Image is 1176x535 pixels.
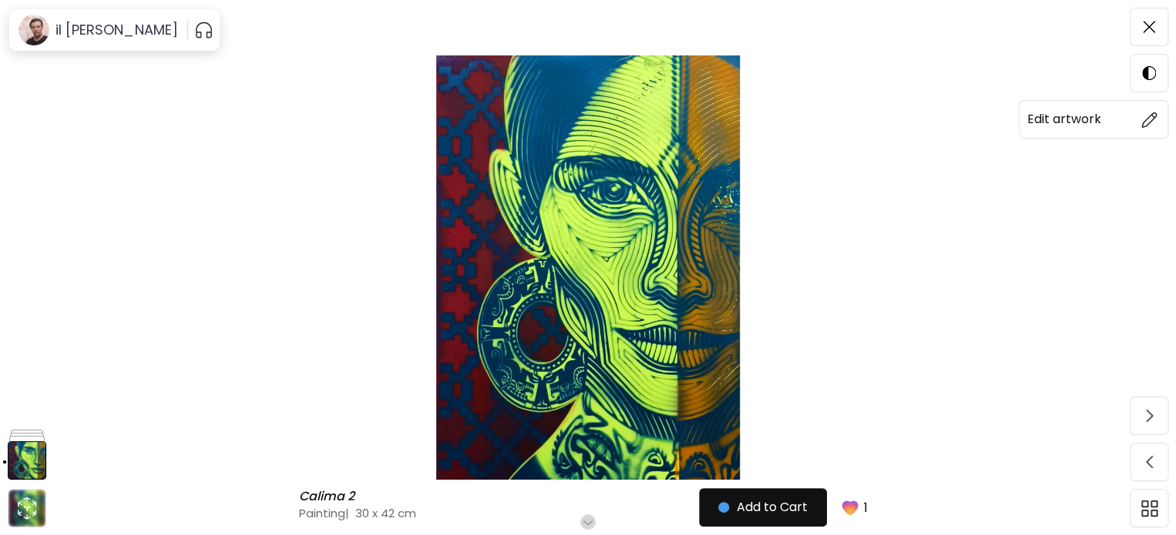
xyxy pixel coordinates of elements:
[699,488,827,527] button: Add to Cart
[827,487,877,527] button: favorites1
[299,505,741,521] h4: Painting | 30 x 42 cm
[194,18,213,42] button: pauseOutline IconGradient Icon
[55,21,178,39] h6: il [PERSON_NAME]
[1027,109,1101,129] h6: Edit artwork
[839,497,861,518] img: favorites
[15,496,39,520] div: animation
[864,498,868,517] p: 1
[718,498,808,517] span: Add to Cart
[299,489,358,504] h6: Calima 2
